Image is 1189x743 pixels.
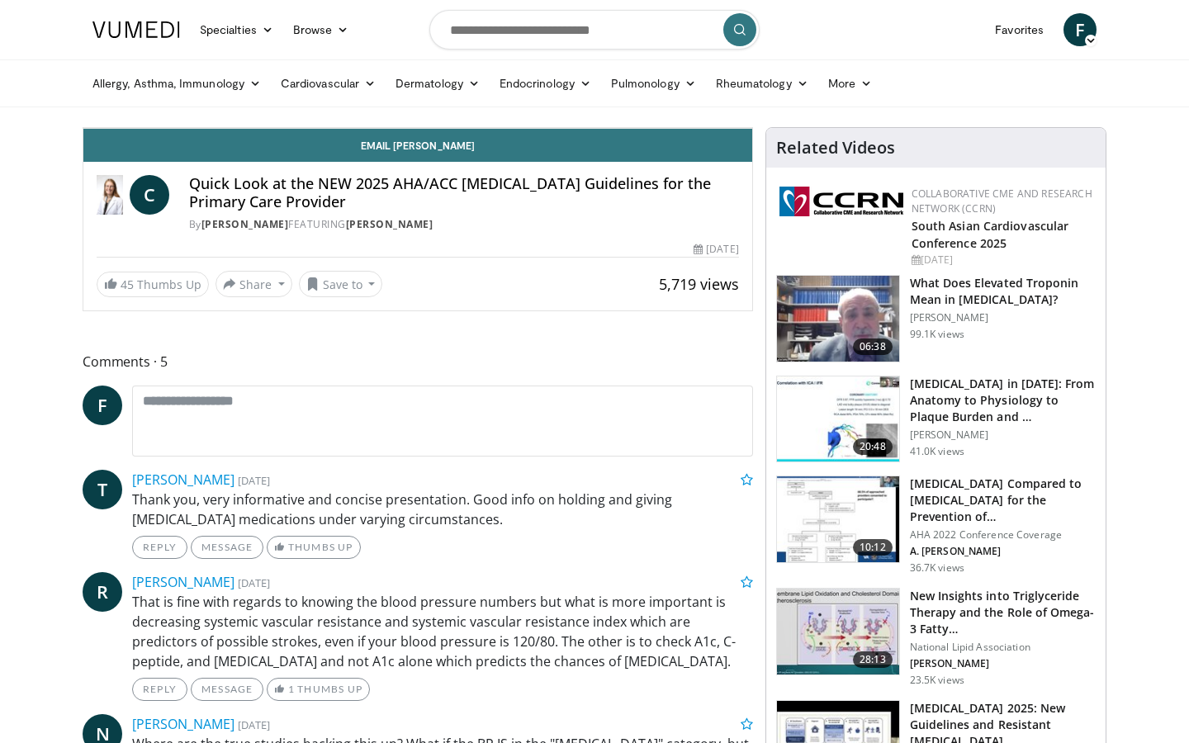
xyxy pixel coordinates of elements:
h3: [MEDICAL_DATA] in [DATE]: From Anatomy to Physiology to Plaque Burden and … [910,376,1096,425]
h3: What Does Elevated Troponin Mean in [MEDICAL_DATA]? [910,275,1096,308]
a: Reply [132,536,187,559]
span: 5,719 views [659,274,739,294]
a: Message [191,678,263,701]
h4: Related Videos [776,138,895,158]
p: 41.0K views [910,445,964,458]
p: [PERSON_NAME] [910,311,1096,324]
div: By FEATURING [189,217,739,232]
p: A. [PERSON_NAME] [910,545,1096,558]
small: [DATE] [238,717,270,732]
a: T [83,470,122,509]
p: 23.5K views [910,674,964,687]
a: Allergy, Asthma, Immunology [83,67,271,100]
a: Favorites [985,13,1054,46]
a: Dermatology [386,67,490,100]
a: R [83,572,122,612]
p: Thank you, very informative and concise presentation. Good info on holding and giving [MEDICAL_DA... [132,490,753,529]
span: 45 [121,277,134,292]
a: Rheumatology [706,67,818,100]
span: 1 [288,683,295,695]
div: [DATE] [912,253,1092,267]
p: 36.7K views [910,561,964,575]
p: National Lipid Association [910,641,1096,654]
a: [PERSON_NAME] [346,217,433,231]
img: VuMedi Logo [92,21,180,38]
a: 1 Thumbs Up [267,678,370,701]
a: F [1063,13,1097,46]
a: F [83,386,122,425]
a: 10:12 [MEDICAL_DATA] Compared to [MEDICAL_DATA] for the Prevention of… AHA 2022 Conference Covera... [776,476,1096,575]
h3: New Insights into Triglyceride Therapy and the Role of Omega-3 Fatty… [910,588,1096,637]
a: Pulmonology [601,67,706,100]
a: Cardiovascular [271,67,386,100]
p: AHA 2022 Conference Coverage [910,528,1096,542]
p: [PERSON_NAME] [910,428,1096,442]
a: South Asian Cardiovascular Conference 2025 [912,218,1069,251]
a: 20:48 [MEDICAL_DATA] in [DATE]: From Anatomy to Physiology to Plaque Burden and … [PERSON_NAME] 4... [776,376,1096,463]
small: [DATE] [238,473,270,488]
a: 28:13 New Insights into Triglyceride Therapy and the Role of Omega-3 Fatty… National Lipid Associ... [776,588,1096,687]
span: 10:12 [853,539,893,556]
a: [PERSON_NAME] [132,715,234,733]
a: Reply [132,678,187,701]
a: 06:38 What Does Elevated Troponin Mean in [MEDICAL_DATA]? [PERSON_NAME] 99.1K views [776,275,1096,362]
a: Email [PERSON_NAME] [83,129,752,162]
div: [DATE] [694,242,738,257]
video-js: Video Player [83,128,752,129]
a: [PERSON_NAME] [201,217,289,231]
p: 99.1K views [910,328,964,341]
a: [PERSON_NAME] [132,573,234,591]
img: Dr. Catherine P. Benziger [97,175,123,215]
a: More [818,67,882,100]
a: Collaborative CME and Research Network (CCRN) [912,187,1092,215]
p: [PERSON_NAME] [910,657,1096,670]
a: Endocrinology [490,67,601,100]
img: 45ea033d-f728-4586-a1ce-38957b05c09e.150x105_q85_crop-smart_upscale.jpg [777,589,899,674]
a: C [130,175,169,215]
img: a04ee3ba-8487-4636-b0fb-5e8d268f3737.png.150x105_q85_autocrop_double_scale_upscale_version-0.2.png [779,187,903,216]
span: Comments 5 [83,351,753,372]
button: Share [216,271,292,297]
a: [PERSON_NAME] [132,471,234,489]
span: 20:48 [853,438,893,455]
input: Search topics, interventions [429,10,760,50]
a: Thumbs Up [267,536,360,559]
h4: Quick Look at the NEW 2025 AHA/ACC [MEDICAL_DATA] Guidelines for the Primary Care Provider [189,175,739,211]
a: Message [191,536,263,559]
img: 823da73b-7a00-425d-bb7f-45c8b03b10c3.150x105_q85_crop-smart_upscale.jpg [777,376,899,462]
a: Specialties [190,13,283,46]
a: Browse [283,13,359,46]
img: 7c0f9b53-1609-4588-8498-7cac8464d722.150x105_q85_crop-smart_upscale.jpg [777,476,899,562]
img: 98daf78a-1d22-4ebe-927e-10afe95ffd94.150x105_q85_crop-smart_upscale.jpg [777,276,899,362]
span: 06:38 [853,338,893,355]
small: [DATE] [238,575,270,590]
span: 28:13 [853,651,893,668]
button: Save to [299,271,383,297]
p: That is fine with regards to knowing the blood pressure numbers but what is more important is dec... [132,592,753,671]
a: 45 Thumbs Up [97,272,209,297]
h3: [MEDICAL_DATA] Compared to [MEDICAL_DATA] for the Prevention of… [910,476,1096,525]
